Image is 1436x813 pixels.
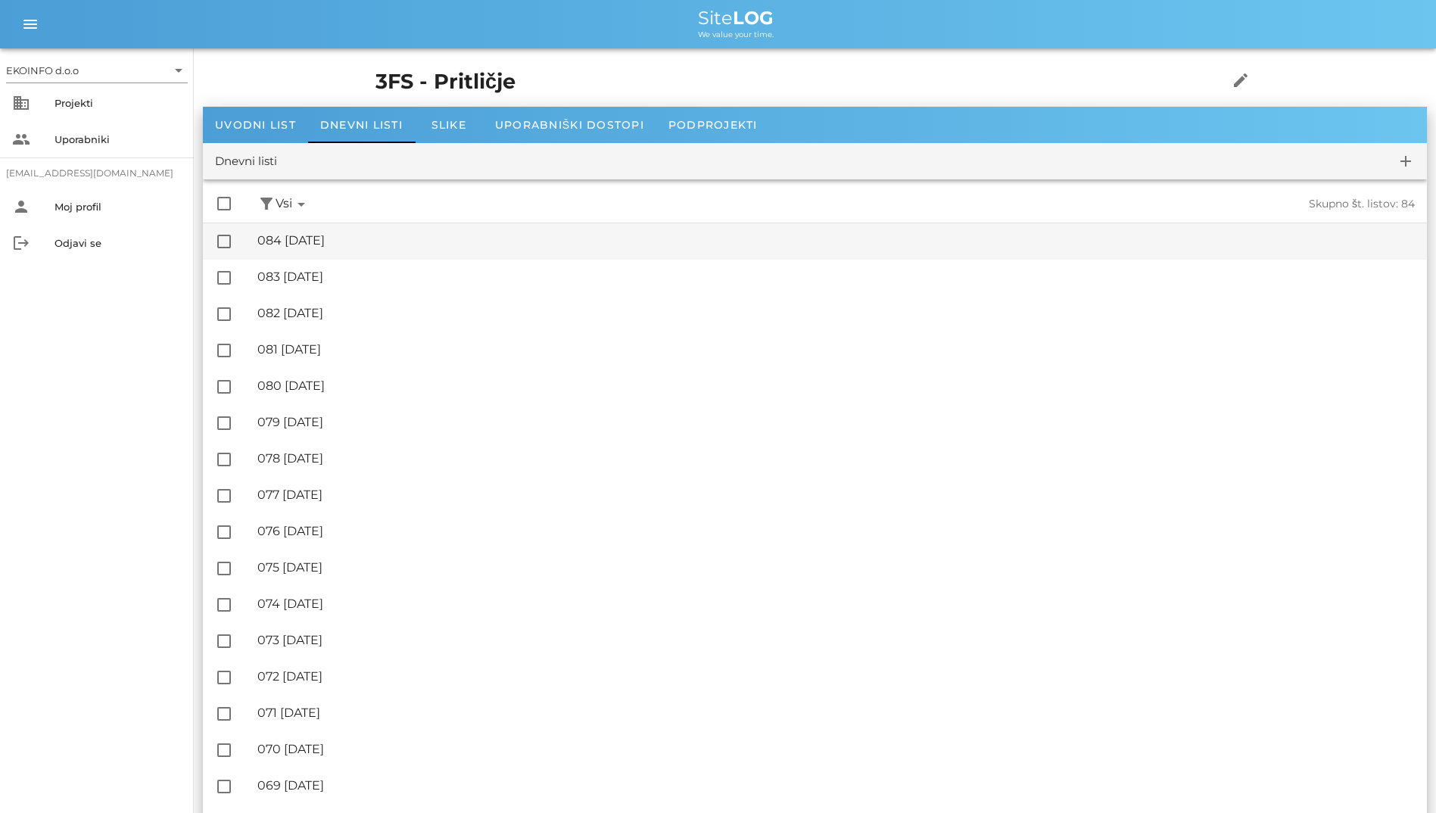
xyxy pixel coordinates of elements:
[257,669,1415,684] div: 072 [DATE]
[257,233,1415,248] div: 084 [DATE]
[1220,649,1436,813] iframe: Chat Widget
[215,153,277,170] div: Dnevni listi
[55,201,182,213] div: Moj profil
[257,524,1415,538] div: 076 [DATE]
[6,64,79,77] div: EKOINFO d.o.o
[257,269,1415,284] div: 083 [DATE]
[12,198,30,216] i: person
[257,451,1415,466] div: 078 [DATE]
[12,94,30,112] i: business
[55,97,182,109] div: Projekti
[257,195,276,213] button: filter_alt
[55,133,182,145] div: Uporabniki
[375,67,1181,98] h1: 3FS - Pritličje
[6,58,188,83] div: EKOINFO d.o.o
[863,198,1416,210] div: Skupno št. listov: 84
[292,195,310,213] i: arrow_drop_down
[257,415,1415,429] div: 079 [DATE]
[1397,152,1415,170] i: add
[276,195,310,213] span: Vsi
[257,706,1415,720] div: 071 [DATE]
[21,15,39,33] i: menu
[257,597,1415,611] div: 074 [DATE]
[668,118,758,132] span: Podprojekti
[12,130,30,148] i: people
[12,234,30,252] i: logout
[257,633,1415,647] div: 073 [DATE]
[495,118,644,132] span: Uporabniški dostopi
[257,306,1415,320] div: 082 [DATE]
[733,7,774,29] b: LOG
[170,61,188,79] i: arrow_drop_down
[320,118,403,132] span: Dnevni listi
[257,560,1415,575] div: 075 [DATE]
[257,487,1415,502] div: 077 [DATE]
[215,118,296,132] span: Uvodni list
[698,7,774,29] span: Site
[257,342,1415,357] div: 081 [DATE]
[257,742,1415,756] div: 070 [DATE]
[431,118,466,132] span: Slike
[257,378,1415,393] div: 080 [DATE]
[1220,649,1436,813] div: Pripomoček za klepet
[698,30,774,39] span: We value your time.
[55,237,182,249] div: Odjavi se
[1232,71,1250,89] i: edit
[257,778,1415,793] div: 069 [DATE]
